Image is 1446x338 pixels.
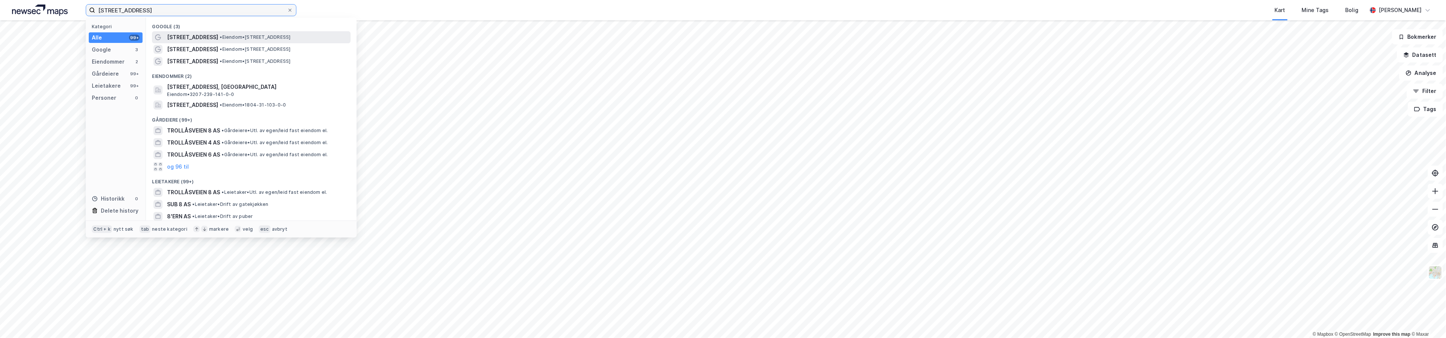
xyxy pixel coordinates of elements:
[95,5,287,16] input: Søk på adresse, matrikkel, gårdeiere, leietakere eller personer
[220,58,290,64] span: Eiendom • [STREET_ADDRESS]
[146,67,357,81] div: Eiendommer (2)
[220,46,290,52] span: Eiendom • [STREET_ADDRESS]
[167,57,218,66] span: [STREET_ADDRESS]
[92,93,116,102] div: Personer
[222,128,224,133] span: •
[1379,6,1422,15] div: [PERSON_NAME]
[1408,302,1446,338] iframe: Chat Widget
[1392,29,1443,44] button: Bokmerker
[167,126,220,135] span: TROLLÅSVEIEN 8 AS
[1313,332,1334,337] a: Mapbox
[222,140,328,146] span: Gårdeiere • Utl. av egen/leid fast eiendom el.
[167,188,220,197] span: TROLLÅSVEIEN 8 AS
[167,200,191,209] span: SUB 8 AS
[192,201,268,207] span: Leietaker • Drift av gatekjøkken
[220,34,290,40] span: Eiendom • [STREET_ADDRESS]
[192,213,194,219] span: •
[167,138,220,147] span: TROLLÅSVEIEN 4 AS
[220,46,222,52] span: •
[1408,302,1446,338] div: Kontrollprogram for chat
[222,189,327,195] span: Leietaker • Utl. av egen/leid fast eiendom el.
[92,45,111,54] div: Google
[1275,6,1285,15] div: Kart
[243,226,253,232] div: velg
[1346,6,1359,15] div: Bolig
[92,69,119,78] div: Gårdeiere
[101,206,138,215] div: Delete history
[92,225,112,233] div: Ctrl + k
[92,24,143,29] div: Kategori
[167,150,220,159] span: TROLLÅSVEIEN 6 AS
[220,102,286,108] span: Eiendom • 1804-31-103-0-0
[129,35,140,41] div: 99+
[1373,332,1411,337] a: Improve this map
[167,162,189,171] button: og 96 til
[12,5,68,16] img: logo.a4113a55bc3d86da70a041830d287a7e.svg
[192,201,194,207] span: •
[1302,6,1329,15] div: Mine Tags
[259,225,270,233] div: esc
[134,196,140,202] div: 0
[129,71,140,77] div: 99+
[220,58,222,64] span: •
[129,83,140,89] div: 99+
[1399,65,1443,81] button: Analyse
[222,189,224,195] span: •
[1428,265,1443,280] img: Z
[192,213,253,219] span: Leietaker • Drift av puber
[222,128,328,134] span: Gårdeiere • Utl. av egen/leid fast eiendom el.
[134,95,140,101] div: 0
[134,59,140,65] div: 2
[114,226,134,232] div: nytt søk
[167,82,348,91] span: [STREET_ADDRESS], [GEOGRAPHIC_DATA]
[222,152,224,157] span: •
[1397,47,1443,62] button: Datasett
[1408,102,1443,117] button: Tags
[220,34,222,40] span: •
[92,33,102,42] div: Alle
[1407,84,1443,99] button: Filter
[146,18,357,31] div: Google (3)
[92,81,121,90] div: Leietakere
[134,47,140,53] div: 3
[167,91,234,97] span: Eiendom • 3207-239-141-0-0
[146,173,357,186] div: Leietakere (99+)
[222,152,328,158] span: Gårdeiere • Utl. av egen/leid fast eiendom el.
[92,194,125,203] div: Historikk
[222,140,224,145] span: •
[140,225,151,233] div: tab
[220,102,222,108] span: •
[167,45,218,54] span: [STREET_ADDRESS]
[167,33,218,42] span: [STREET_ADDRESS]
[209,226,229,232] div: markere
[92,57,125,66] div: Eiendommer
[167,100,218,110] span: [STREET_ADDRESS]
[146,111,357,125] div: Gårdeiere (99+)
[272,226,287,232] div: avbryt
[1335,332,1372,337] a: OpenStreetMap
[152,226,187,232] div: neste kategori
[167,212,191,221] span: 8'ERN AS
